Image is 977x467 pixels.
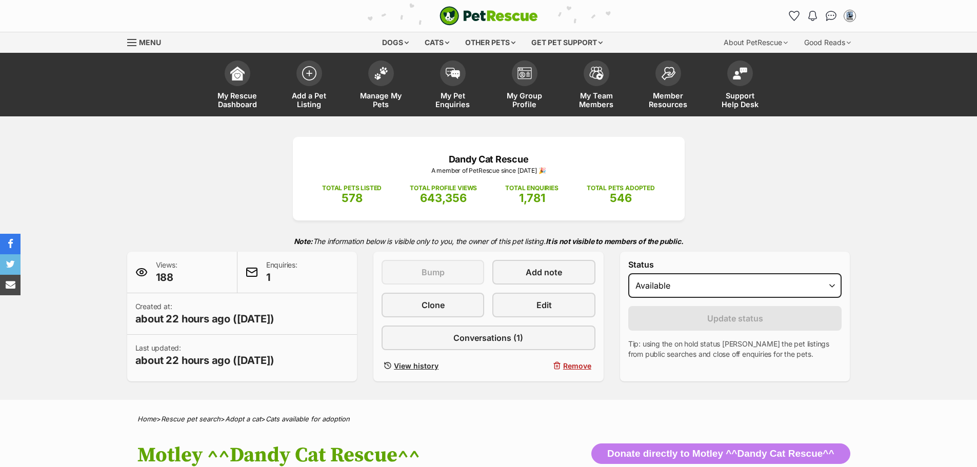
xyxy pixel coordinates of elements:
span: 1,781 [519,191,545,205]
a: Home [137,415,156,423]
span: Menu [139,38,161,47]
a: Support Help Desk [704,55,776,116]
span: Clone [422,299,445,311]
span: Member Resources [645,91,691,109]
span: 1 [266,270,297,285]
a: Favourites [786,8,803,24]
a: Rescue pet search [161,415,221,423]
a: PetRescue [440,6,538,26]
a: My Group Profile [489,55,561,116]
div: Other pets [458,32,523,53]
span: Manage My Pets [358,91,404,109]
button: Notifications [805,8,821,24]
div: Dogs [375,32,416,53]
span: 188 [156,270,177,285]
a: My Rescue Dashboard [202,55,273,116]
span: My Team Members [573,91,620,109]
a: View history [382,358,484,373]
button: Remove [492,358,595,373]
p: TOTAL PROFILE VIEWS [410,184,477,193]
span: Add note [526,266,562,278]
a: Clone [382,293,484,317]
p: The information below is visible only to you, the owner of this pet listing. [127,231,850,252]
p: Dandy Cat Rescue [308,152,669,166]
span: Add a Pet Listing [286,91,332,109]
img: group-profile-icon-3fa3cf56718a62981997c0bc7e787c4b2cf8bcc04b72c1350f741eb67cf2f40e.svg [517,67,532,79]
button: Donate directly to Motley ^^Dandy Cat Rescue^^ [591,443,850,464]
strong: It is not visible to members of the public. [546,237,684,246]
a: Edit [492,293,595,317]
button: Update status [628,306,842,331]
span: Bump [422,266,445,278]
span: Remove [563,360,591,371]
div: > > > [112,415,866,423]
img: help-desk-icon-fdf02630f3aa405de69fd3d07c3f3aa587a6932b1a1747fa1d2bba05be0121f9.svg [733,67,747,79]
button: My account [842,8,858,24]
img: chat-41dd97257d64d25036548639549fe6c8038ab92f7586957e7f3b1b290dea8141.svg [826,11,836,21]
div: Cats [417,32,456,53]
p: Tip: using the on hold status [PERSON_NAME] the pet listings from public searches and close off e... [628,339,842,359]
div: Get pet support [524,32,610,53]
p: Views: [156,260,177,285]
p: A member of PetRescue since [DATE] 🎉 [308,166,669,175]
p: Created at: [135,301,275,326]
span: about 22 hours ago ([DATE]) [135,312,275,326]
label: Status [628,260,842,269]
img: Melissa Mitchell profile pic [845,11,855,21]
a: Add note [492,260,595,285]
span: My Pet Enquiries [430,91,476,109]
img: add-pet-listing-icon-0afa8454b4691262ce3f59096e99ab1cd57d4a30225e0717b998d2c9b9846f56.svg [302,66,316,80]
a: Add a Pet Listing [273,55,345,116]
img: notifications-46538b983faf8c2785f20acdc204bb7945ddae34d4c08c2a6579f10ce5e182be.svg [808,11,816,21]
a: Manage My Pets [345,55,417,116]
a: Conversations (1) [382,326,595,350]
img: team-members-icon-5396bd8760b3fe7c0b43da4ab00e1e3bb1a5d9ba89233759b79545d2d3fc5d0d.svg [589,67,604,80]
a: Adopt a cat [225,415,261,423]
div: About PetRescue [716,32,795,53]
span: Edit [536,299,552,311]
ul: Account quick links [786,8,858,24]
img: pet-enquiries-icon-7e3ad2cf08bfb03b45e93fb7055b45f3efa6380592205ae92323e6603595dc1f.svg [446,68,460,79]
span: My Group Profile [502,91,548,109]
span: Conversations (1) [453,332,523,344]
a: Menu [127,32,168,51]
div: Good Reads [797,32,858,53]
p: TOTAL PETS LISTED [322,184,382,193]
span: 546 [610,191,632,205]
a: My Team Members [561,55,632,116]
span: 578 [342,191,363,205]
span: about 22 hours ago ([DATE]) [135,353,275,368]
p: TOTAL PETS ADOPTED [587,184,655,193]
span: Support Help Desk [717,91,763,109]
a: My Pet Enquiries [417,55,489,116]
span: My Rescue Dashboard [214,91,261,109]
a: Member Resources [632,55,704,116]
button: Bump [382,260,484,285]
img: logo-cat-932fe2b9b8326f06289b0f2fb663e598f794de774fb13d1741a6617ecf9a85b4.svg [440,6,538,26]
strong: Note: [294,237,313,246]
p: Enquiries: [266,260,297,285]
span: View history [394,360,438,371]
h1: Motley ^^Dandy Cat Rescue^^ [137,443,571,467]
img: dashboard-icon-eb2f2d2d3e046f16d808141f083e7271f6b2e854fb5c12c21221c1fb7104beca.svg [230,66,245,80]
img: member-resources-icon-8e73f808a243e03378d46382f2149f9095a855e16c252ad45f914b54edf8863c.svg [661,67,675,80]
p: Last updated: [135,343,275,368]
span: Update status [707,312,763,324]
img: manage-my-pets-icon-02211641906a0b7f246fdf0571729dbe1e7629f14944591b6c1af311fb30b64b.svg [374,67,388,80]
span: 643,356 [420,191,467,205]
a: Conversations [823,8,840,24]
a: Cats available for adoption [266,415,350,423]
p: TOTAL ENQUIRIES [505,184,558,193]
